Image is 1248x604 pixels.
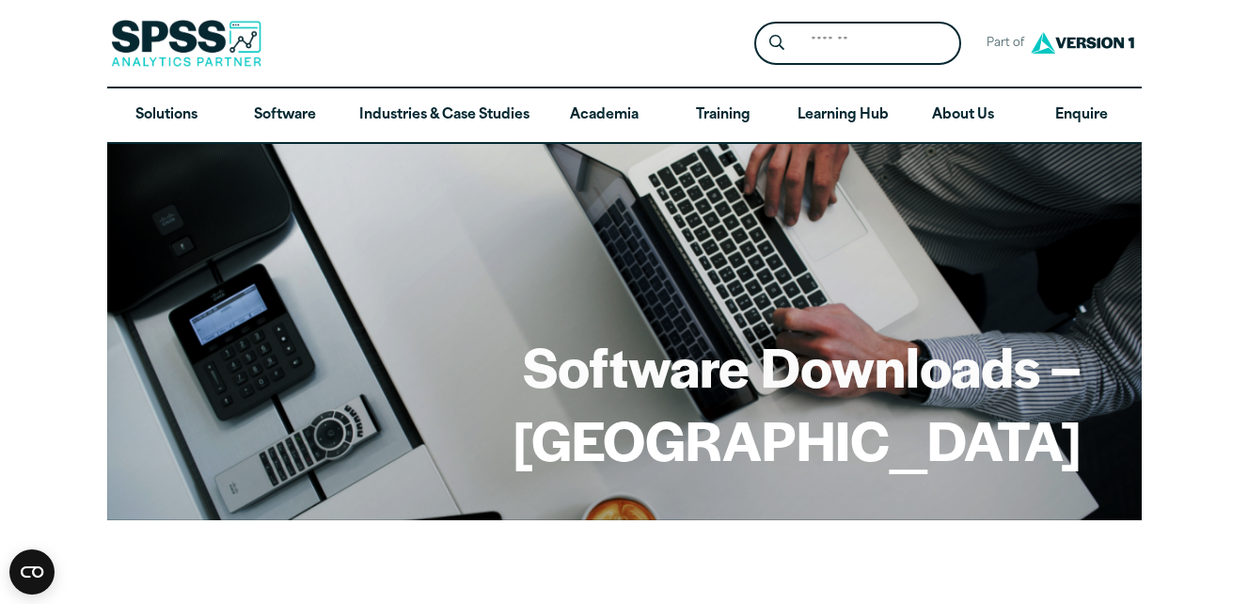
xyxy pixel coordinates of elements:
img: SPSS Analytics Partner [111,20,261,67]
button: Open CMP widget [9,549,55,595]
svg: Search magnifying glass icon [769,35,784,51]
form: Site Header Search Form [754,22,961,66]
a: Solutions [107,88,226,143]
a: Software [226,88,344,143]
span: Part of [976,30,1026,57]
button: Search magnifying glass icon [759,26,794,61]
a: Enquire [1022,88,1141,143]
a: Academia [545,88,663,143]
a: About Us [904,88,1022,143]
h1: Software Downloads – [GEOGRAPHIC_DATA] [167,329,1082,475]
nav: Desktop version of site main menu [107,88,1142,143]
img: Version1 Logo [1026,25,1139,60]
a: Learning Hub [782,88,904,143]
a: Training [663,88,782,143]
a: Industries & Case Studies [344,88,545,143]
